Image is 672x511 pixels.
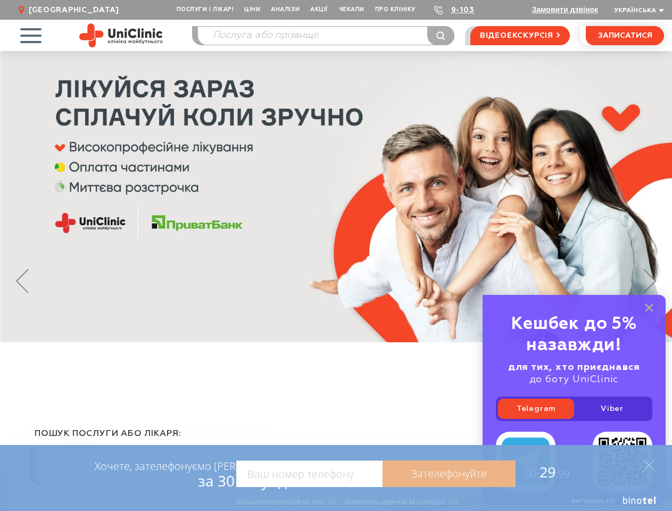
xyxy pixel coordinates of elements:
[496,314,652,356] div: Кешбек до 5% назавжди!
[611,7,664,15] button: Українська
[598,32,652,39] span: записатися
[35,428,637,447] div: пошук послуги або лікаря:
[29,5,119,15] span: [GEOGRAPHIC_DATA]
[498,399,574,419] a: Telegram
[574,399,650,419] a: Viber
[508,362,640,372] b: для тих, хто приєднався
[614,7,656,14] span: Українська
[79,23,163,47] img: Uniclinic
[198,471,293,491] span: за 30 секунд?
[236,460,383,487] input: Ваш номер телефону
[525,467,540,481] span: 00:
[516,462,570,482] span: 29
[560,497,659,511] a: Віртуальна АТС
[198,27,454,45] input: Послуга або прізвище
[532,5,598,14] button: Замовити дзвінок
[470,26,570,45] a: відеоекскурсія
[480,27,553,45] span: відеоекскурсія
[496,361,652,386] div: до боту UniClinic
[451,6,475,14] a: 9-103
[555,467,570,481] span: :99
[383,460,516,487] a: Зателефонуйте
[236,497,459,506] div: Вільних операторів на лінії: 10 Замовлень дзвінків за сьогодні: 10+
[586,26,664,45] button: записатися
[95,459,293,489] div: Хочете, зателефонуємо [PERSON_NAME]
